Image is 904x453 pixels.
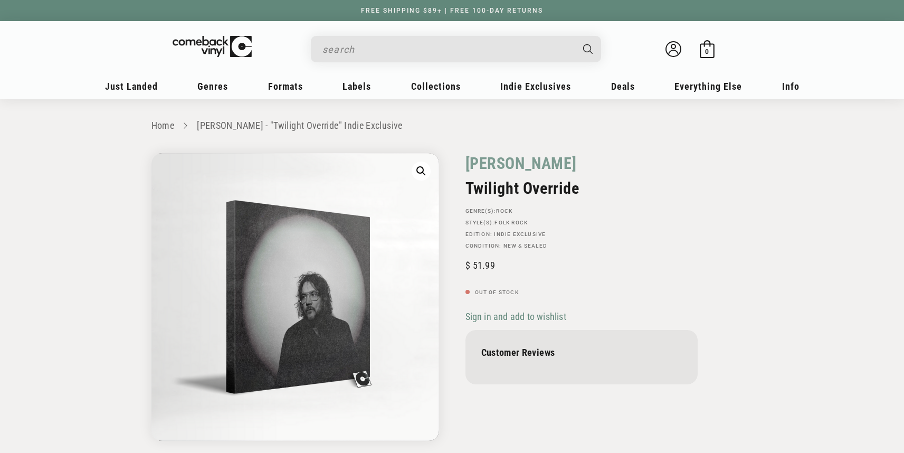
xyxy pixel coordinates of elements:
p: Customer Reviews [481,347,682,358]
a: Rock [496,208,512,214]
h2: Twilight Override [465,179,698,197]
button: Search [574,36,602,62]
a: [PERSON_NAME] [465,153,577,174]
a: FREE SHIPPING $89+ | FREE 100-DAY RETURNS [350,7,554,14]
span: 0 [705,48,709,55]
span: Genres [197,81,228,92]
span: Sign in and add to wishlist [465,311,566,322]
p: STYLE(S): [465,220,698,226]
span: Indie Exclusives [500,81,571,92]
a: Indie Exclusive [494,231,546,237]
span: Everything Else [674,81,742,92]
a: Folk Rock [494,220,528,225]
span: $ [465,260,470,271]
nav: breadcrumbs [151,118,753,134]
span: Info [782,81,800,92]
span: 51.99 [465,260,495,271]
p: Edition: [465,231,698,238]
a: Home [151,120,174,131]
input: search [322,39,573,60]
span: Formats [268,81,303,92]
a: [PERSON_NAME] - "Twilight Override" Indie Exclusive [197,120,402,131]
span: Just Landed [105,81,158,92]
span: Labels [342,81,371,92]
div: Search [311,36,601,62]
button: Sign in and add to wishlist [465,310,569,323]
span: Collections [411,81,461,92]
p: Out of stock [465,289,698,296]
p: Condition: New & Sealed [465,243,698,249]
span: Deals [611,81,635,92]
p: GENRE(S): [465,208,698,214]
